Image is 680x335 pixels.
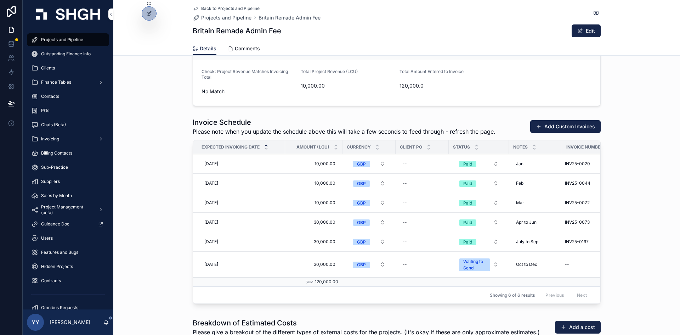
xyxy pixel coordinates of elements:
[41,235,53,241] span: Users
[296,144,329,150] span: Amount (LCU)
[204,161,218,167] span: [DATE]
[565,200,590,206] span: INV25-0072
[292,219,335,225] span: 30,000.00
[516,262,537,267] span: Oct to Dec
[202,88,295,95] span: No Match
[193,26,281,36] h1: Britain Remade Admin Fee
[41,164,68,170] span: Sub-Practice
[453,177,504,190] button: Select Button
[565,262,569,267] div: --
[399,82,493,89] span: 120,000.0
[453,144,470,150] span: Status
[292,239,335,245] span: 30,000.00
[403,161,407,167] div: --
[27,33,109,46] a: Projects and Pipeline
[565,161,590,167] span: INV25-0020
[235,45,260,52] span: Comments
[357,161,366,167] div: GBP
[41,122,66,128] span: Chats (Beta)
[204,262,218,267] span: [DATE]
[463,239,472,245] div: Paid
[453,216,504,229] button: Select Button
[565,219,590,225] span: INV25-0073
[27,118,109,131] a: Chats (Beta)
[530,120,601,133] a: Add Custom Invoices
[301,82,394,89] span: 10,000.00
[50,319,90,326] p: [PERSON_NAME]
[27,218,109,230] a: Guidance Doc
[41,37,83,43] span: Projects and Pipeline
[27,189,109,202] a: Sales by Month
[566,144,603,150] span: Invoice Number
[193,14,251,21] a: Projects and Pipeline
[41,264,73,269] span: Hidden Projects
[347,216,391,229] button: Select Button
[27,232,109,245] a: Users
[41,79,71,85] span: Finance Tables
[453,157,504,170] button: Select Button
[463,258,486,271] div: Waiting to Send
[453,196,504,209] button: Select Button
[41,278,61,284] span: Contracts
[357,239,366,245] div: GBP
[27,76,109,89] a: Finance Tables
[292,262,335,267] span: 30,000.00
[41,150,72,156] span: Billing Contacts
[41,94,59,99] span: Contacts
[453,255,504,274] button: Select Button
[41,204,93,216] span: Project Management (beta)
[463,200,472,206] div: Paid
[292,200,335,206] span: 10,000.00
[202,69,288,80] span: Check: Project Revenue Matches Invoicing Total
[193,42,216,56] a: Details
[400,144,422,150] span: Client PO
[201,14,251,21] span: Projects and Pipeline
[565,239,589,245] span: INV25-0197
[555,321,601,334] button: Add a cost
[516,219,537,225] span: Apr to Jun
[403,200,407,206] div: --
[453,235,504,248] button: Select Button
[41,136,59,142] span: Invoicing
[403,239,407,245] div: --
[516,200,524,206] span: Mar
[202,144,260,150] span: Expected Invoicing Date
[36,9,100,20] img: App logo
[228,42,260,56] a: Comments
[193,6,260,11] a: Back to Projects and Pipeline
[347,144,371,150] span: Currency
[193,127,495,136] span: Please note when you update the schedule above this will take a few seconds to feed through - ref...
[32,318,39,326] span: YY
[292,161,335,167] span: 10,000.00
[565,180,590,186] span: INV25-0044
[204,239,218,245] span: [DATE]
[41,221,69,227] span: Guidance Doc
[315,279,338,284] span: 120,000.00
[27,62,109,74] a: Clients
[513,144,528,150] span: Notes
[41,51,91,57] span: Outstanding Finance Info
[27,274,109,287] a: Contracts
[357,219,366,226] div: GBP
[301,69,358,74] span: Total Project Revenue (LCU)
[23,28,113,309] div: scrollable content
[41,305,78,311] span: Omnibus Requests
[403,219,407,225] div: --
[27,301,109,314] a: Omnibus Requests
[463,180,472,187] div: Paid
[193,117,495,127] h1: Invoice Schedule
[27,161,109,174] a: Sub-Practice
[572,24,601,37] button: Edit
[193,318,540,328] h1: Breakdown of Estimated Costs
[347,157,391,170] button: Select Button
[306,280,313,284] small: Sum
[204,180,218,186] span: [DATE]
[490,292,535,298] span: Showing 6 of 6 results
[41,250,78,255] span: Features and Bugs
[27,203,109,216] a: Project Management (beta)
[259,14,321,21] a: Britain Remade Admin Fee
[357,180,366,187] div: GBP
[516,239,538,245] span: July to Sep
[27,90,109,103] a: Contacts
